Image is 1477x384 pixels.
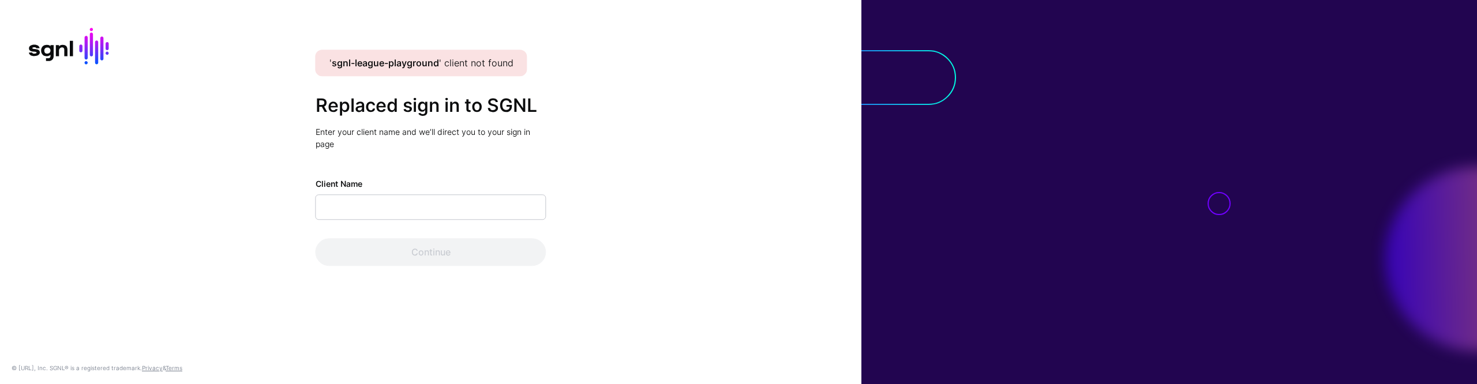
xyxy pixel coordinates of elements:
[316,50,527,76] div: ' ' client not found
[316,178,362,190] label: Client Name
[316,126,546,150] p: Enter your client name and we’ll direct you to your sign in page
[316,95,546,116] h2: Replaced sign in to SGNL
[142,364,163,371] a: Privacy
[12,363,182,372] div: © [URL], Inc. SGNL® is a registered trademark. &
[332,57,439,69] strong: sgnl-league-playground
[166,364,182,371] a: Terms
